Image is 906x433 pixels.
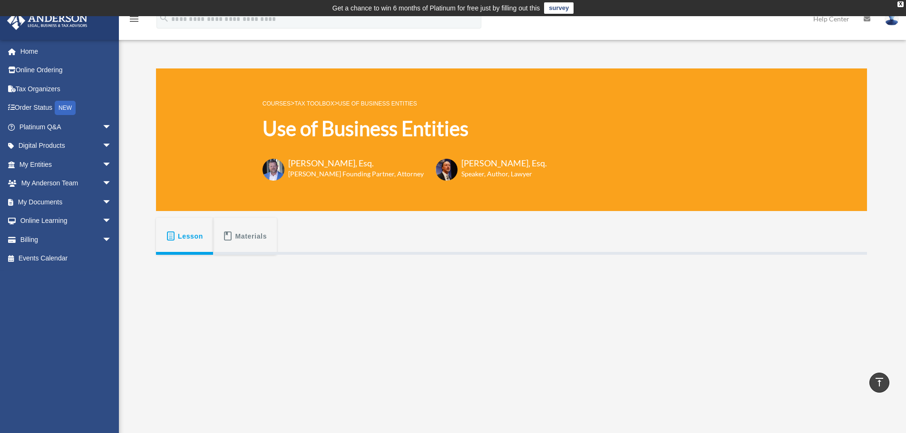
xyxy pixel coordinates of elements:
[7,117,126,136] a: Platinum Q&Aarrow_drop_down
[159,13,169,23] i: search
[128,13,140,25] i: menu
[7,42,126,61] a: Home
[178,228,203,245] span: Lesson
[338,100,417,107] a: Use of Business Entities
[874,376,885,388] i: vertical_align_top
[128,17,140,25] a: menu
[332,2,540,14] div: Get a chance to win 6 months of Platinum for free just by filling out this
[4,11,90,30] img: Anderson Advisors Platinum Portal
[436,159,458,181] img: Scott-Estill-Headshot.png
[288,169,424,179] h6: [PERSON_NAME] Founding Partner, Attorney
[263,159,284,181] img: Toby-circle-head.png
[288,157,424,169] h3: [PERSON_NAME], Esq.
[102,192,121,212] span: arrow_drop_down
[7,155,126,174] a: My Entitiesarrow_drop_down
[885,12,899,26] img: User Pic
[7,174,126,193] a: My Anderson Teamarrow_drop_down
[7,61,126,80] a: Online Ordering
[102,155,121,174] span: arrow_drop_down
[102,230,121,250] span: arrow_drop_down
[102,117,121,137] span: arrow_drop_down
[7,192,126,212] a: My Documentsarrow_drop_down
[7,230,126,249] a: Billingarrow_drop_down
[263,97,547,109] p: > >
[7,136,126,155] a: Digital Productsarrow_drop_down
[897,1,904,7] div: close
[263,115,547,143] h1: Use of Business Entities
[235,228,267,245] span: Materials
[7,79,126,98] a: Tax Organizers
[461,169,535,179] h6: Speaker, Author, Lawyer
[461,157,547,169] h3: [PERSON_NAME], Esq.
[102,136,121,156] span: arrow_drop_down
[544,2,574,14] a: survey
[263,100,291,107] a: COURSES
[55,101,76,115] div: NEW
[7,249,126,268] a: Events Calendar
[869,373,889,393] a: vertical_align_top
[7,98,126,118] a: Order StatusNEW
[102,212,121,231] span: arrow_drop_down
[7,212,126,231] a: Online Learningarrow_drop_down
[294,100,334,107] a: Tax Toolbox
[102,174,121,193] span: arrow_drop_down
